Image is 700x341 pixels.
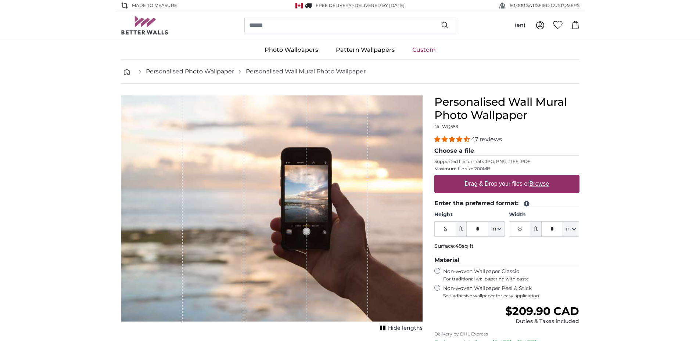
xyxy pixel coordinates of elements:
[403,40,445,59] a: Custom
[509,211,579,218] label: Width
[434,136,471,143] span: 4.38 stars
[434,159,579,164] p: Supported file formats JPG, PNG, TIFF, PDF
[434,166,579,172] p: Maximum file size 200MB.
[505,304,579,318] span: $209.90 CAD
[566,225,571,233] span: in
[456,221,466,237] span: ft
[388,324,423,332] span: Hide lengths
[378,323,423,333] button: Hide lengths
[121,95,423,333] div: 1 of 1
[471,136,502,143] span: 47 reviews
[443,293,579,299] span: Self-adhesive wallpaper for easy application
[509,19,531,32] button: (en)
[316,3,353,8] span: FREE delivery!
[132,2,177,9] span: Made to Measure
[530,181,549,187] u: Browse
[434,124,458,129] span: Nr. WQ553
[121,16,169,35] img: Betterwalls
[434,211,505,218] label: Height
[434,95,579,122] h1: Personalised Wall Mural Photo Wallpaper
[455,243,474,249] span: 48sq ft
[510,2,579,9] span: 60,000 SATISFIED CUSTOMERS
[355,3,405,8] span: Delivered by [DATE]
[443,276,579,282] span: For traditional wallpapering with paste
[491,225,496,233] span: in
[295,3,303,8] img: Canada
[434,146,579,156] legend: Choose a file
[505,318,579,325] div: Duties & Taxes included
[443,285,579,299] label: Non-woven Wallpaper Peel & Stick
[246,67,366,76] a: Personalised Wall Mural Photo Wallpaper
[531,221,541,237] span: ft
[434,256,579,265] legend: Material
[434,243,579,250] p: Surface:
[462,177,552,191] label: Drag & Drop your files or
[146,67,234,76] a: Personalised Photo Wallpaper
[443,268,579,282] label: Non-woven Wallpaper Classic
[434,199,579,208] legend: Enter the preferred format:
[121,60,579,84] nav: breadcrumbs
[353,3,405,8] span: -
[488,221,505,237] button: in
[563,221,579,237] button: in
[256,40,327,59] a: Photo Wallpapers
[434,331,579,337] p: Delivery by DHL Express
[327,40,403,59] a: Pattern Wallpapers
